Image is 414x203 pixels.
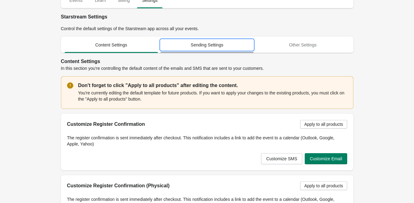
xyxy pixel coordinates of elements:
[300,181,347,190] button: Apply to all products
[261,153,302,164] button: Customize SMS
[65,39,158,50] span: Content Settings
[67,135,347,147] p: The register confirmation is sent immediately after checkout. This notification includes a link t...
[304,183,343,188] span: Apply to all products
[160,39,254,50] span: Sending Settings
[78,89,347,103] div: You're currently editing the default template for future products. If you want to apply your chan...
[61,26,353,32] div: Control the default settings of the Starstream app across all your events.
[304,122,343,127] span: Apply to all products
[67,182,295,189] h2: Customize Register Confirmation (Physical)
[256,39,349,50] span: Other Settings
[300,120,347,129] button: Apply to all products
[61,58,353,71] div: In this section you're controlling the default content of the emails and SMS that are sent to you...
[78,82,347,89] p: Don't forget to click "Apply to all products" after editing the content.
[266,156,297,161] span: Customize SMS
[61,13,353,21] h2: Starstream Settings
[61,58,353,65] h2: Content Settings
[305,153,347,164] button: Customize Email
[310,156,342,161] span: Customize Email
[67,121,295,128] h2: Customize Register Confirmation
